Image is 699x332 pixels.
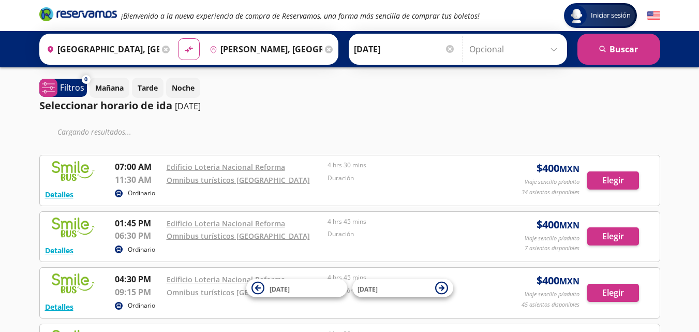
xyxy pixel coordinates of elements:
a: Omnibus turísticos [GEOGRAPHIC_DATA] [167,287,310,297]
p: 01:45 PM [115,217,161,229]
a: Brand Logo [39,6,117,25]
a: Edificio Loteria Nacional Reforma [167,219,285,228]
button: Elegir [587,284,639,302]
p: 11:30 AM [115,174,161,186]
button: English [647,9,660,22]
span: 0 [84,75,87,84]
button: Detalles [45,301,73,312]
p: Ordinario [128,245,155,254]
p: [DATE] [175,100,201,112]
small: MXN [559,220,579,231]
p: 4 hrs 45 mins [328,217,484,226]
p: Duración [328,174,484,183]
span: $ 400 [537,217,579,233]
p: Mañana [95,82,124,93]
img: RESERVAMOS [45,273,102,294]
button: Buscar [577,34,660,65]
p: Ordinario [128,189,155,198]
input: Elegir Fecha [354,36,455,62]
span: Iniciar sesión [587,10,635,21]
img: RESERVAMOS [45,161,102,181]
p: 7 asientos disponibles [525,244,579,253]
span: $ 400 [537,273,579,288]
button: 0Filtros [39,79,87,97]
p: Viaje sencillo p/adulto [525,234,579,243]
a: Edificio Loteria Nacional Reforma [167,275,285,284]
p: Seleccionar horario de ida [39,98,172,113]
i: Brand Logo [39,6,117,22]
em: ¡Bienvenido a la nueva experiencia de compra de Reservamos, una forma más sencilla de comprar tus... [121,11,480,21]
em: Cargando resultados ... [57,127,131,137]
button: Noche [166,78,200,98]
input: Buscar Destino [205,36,322,62]
button: [DATE] [246,279,347,297]
p: 06:30 PM [115,229,161,242]
button: [DATE] [352,279,453,297]
button: Detalles [45,245,73,256]
small: MXN [559,276,579,287]
p: Viaje sencillo p/adulto [525,178,579,186]
button: Elegir [587,227,639,246]
p: 07:00 AM [115,161,161,173]
input: Opcional [469,36,562,62]
p: 34 asientos disponibles [522,188,579,197]
p: Noche [172,82,195,93]
span: [DATE] [358,284,378,293]
a: Edificio Loteria Nacional Reforma [167,162,285,172]
p: 04:30 PM [115,273,161,285]
button: Elegir [587,171,639,190]
span: $ 400 [537,161,579,176]
p: 4 hrs 45 mins [328,273,484,282]
a: Omnibus turísticos [GEOGRAPHIC_DATA] [167,231,310,241]
p: Filtros [60,81,84,94]
button: Tarde [132,78,163,98]
button: Mañana [90,78,129,98]
p: 09:15 PM [115,286,161,298]
p: Viaje sencillo p/adulto [525,290,579,299]
span: [DATE] [270,284,290,293]
button: Detalles [45,189,73,200]
p: 45 asientos disponibles [522,300,579,309]
p: Duración [328,229,484,239]
input: Buscar Origen [42,36,159,62]
p: Tarde [138,82,158,93]
a: Omnibus turísticos [GEOGRAPHIC_DATA] [167,175,310,185]
img: RESERVAMOS [45,217,102,238]
p: Ordinario [128,301,155,310]
small: MXN [559,163,579,175]
p: 4 hrs 30 mins [328,161,484,170]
